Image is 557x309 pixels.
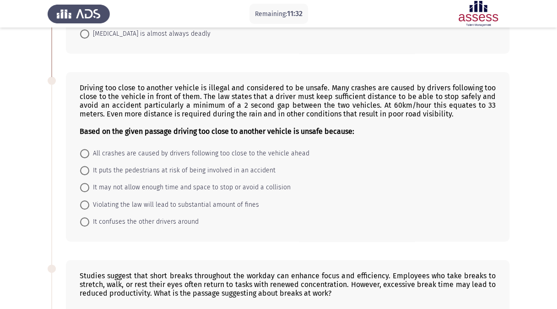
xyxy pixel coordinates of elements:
[80,271,496,298] div: Studies suggest that short breaks throughout the workday can enhance focus and efficiency. Employ...
[89,199,259,210] span: Violating the law will lead to substantial amount of fines
[255,8,303,20] p: Remaining:
[89,148,309,159] span: All crashes are caused by drivers following too close to the vehicle ahead
[447,1,509,27] img: Assessment logo of ASSESS English Language Assessment (3 Module) (Ba - IB)
[89,165,276,176] span: It puts the pedestrians at risk of being involved in an accident
[80,127,354,136] b: Based on the given passage driving too close to another vehicle is unsafe because:
[89,216,199,227] span: It confuses the other drivers around
[89,182,291,193] span: It may not allow enough time and space to stop or avoid a collision
[89,28,211,39] span: [MEDICAL_DATA] is almost always deadly
[80,83,496,136] div: Driving too close to another vehicle is illegal and considered to be unsafe. Many crashes are cau...
[287,9,303,18] span: 11:32
[48,1,110,27] img: Assess Talent Management logo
